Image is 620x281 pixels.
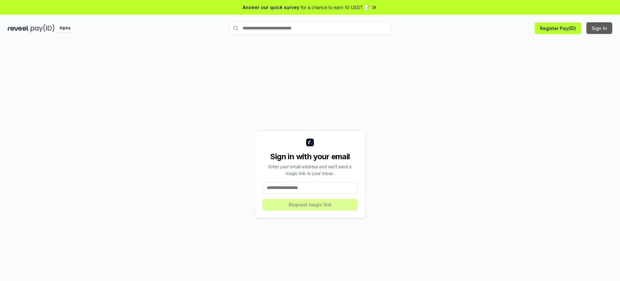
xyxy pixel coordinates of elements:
button: Register Pay(ID) [535,22,581,34]
div: Enter your email address and we’ll send a magic link to your inbox. [263,163,357,177]
span: Answer our quick survey [243,4,299,11]
img: logo_small [306,139,314,146]
button: Sign In [586,22,612,34]
span: for a chance to earn 10 USDT 📝 [301,4,370,11]
div: Alpha [56,24,74,32]
img: pay_id [31,24,55,32]
div: Sign in with your email [263,151,357,162]
img: reveel_dark [8,24,29,32]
